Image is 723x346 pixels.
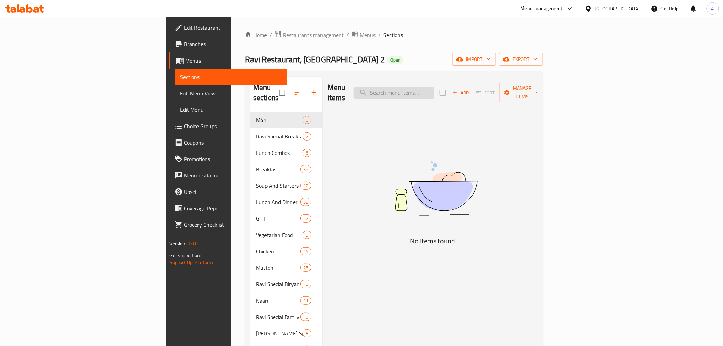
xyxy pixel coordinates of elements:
span: 27 [301,215,311,222]
button: Add [450,88,472,98]
span: Menu disclaimer [184,171,282,179]
div: items [303,132,311,141]
img: dish.svg [347,143,518,234]
span: Coverage Report [184,204,282,212]
span: Grill [256,214,300,223]
span: Edit Menu [180,106,282,114]
span: Edit Restaurant [184,24,282,32]
a: Promotions [169,151,287,167]
span: Menus [360,31,376,39]
span: Vegetarian Food [256,231,303,239]
button: import [452,53,496,66]
span: 25 [301,265,311,271]
span: Sort sections [289,84,306,101]
div: Breakfast35 [250,161,322,177]
a: Upsell [169,184,287,200]
div: items [300,313,311,321]
button: export [499,53,543,66]
span: 19 [301,281,311,288]
a: Edit Restaurant [169,19,287,36]
span: Ravi Special Biryani [256,280,300,288]
span: Choice Groups [184,122,282,130]
span: Version: [170,239,187,248]
li: / [346,31,349,39]
span: 9 [303,232,311,238]
span: 38 [301,199,311,205]
a: Full Menu View [175,85,287,102]
span: Add [452,89,470,97]
a: Choice Groups [169,118,287,134]
span: Restaurants management [283,31,344,39]
span: Branches [184,40,282,48]
div: Vegetarian Food9 [250,227,322,243]
span: Select all sections [275,85,289,100]
a: Branches [169,36,287,52]
span: Naan [256,296,300,305]
span: import [458,55,491,64]
div: Lunch Combos6 [250,145,322,161]
h5: No Items found [347,236,518,247]
div: Ravi Desi Ghee Special [256,329,303,337]
span: Upsell [184,188,282,196]
span: Chicken [256,247,300,255]
a: Support.OpsPlatform [170,258,213,267]
a: Coupons [169,134,287,151]
div: Open [387,56,403,64]
span: Get support on: [170,251,201,260]
span: Menus [186,56,282,65]
span: Grocery Checklist [184,221,282,229]
span: 6 [303,150,311,156]
span: Lunch Combos [256,149,303,157]
div: items [300,296,311,305]
a: Edit Menu [175,102,287,118]
span: Open [387,57,403,63]
span: 7 [303,133,311,140]
a: Coverage Report [169,200,287,216]
div: [PERSON_NAME] Special8 [250,325,322,342]
span: Sections [383,31,403,39]
div: M41 [256,116,303,124]
span: [PERSON_NAME] Special [256,329,303,337]
div: items [303,231,311,239]
div: items [300,214,311,223]
div: items [300,182,311,190]
span: 35 [301,166,311,173]
div: items [300,165,311,173]
div: items [300,280,311,288]
span: 24 [301,248,311,255]
a: Sections [175,69,287,85]
div: items [303,116,311,124]
span: Ravi Special Breakfast [256,132,303,141]
span: Ravi Special Family Pack [256,313,300,321]
span: Manage items [505,84,540,101]
span: 11 [301,297,311,304]
span: Soup And Starters [256,182,300,190]
span: Mutton [256,264,300,272]
div: M410 [250,112,322,128]
a: Menus [352,30,376,39]
span: Full Menu View [180,89,282,97]
div: items [300,198,311,206]
div: Chicken24 [250,243,322,259]
div: Ravi Special Biryani19 [250,276,322,292]
h2: Menu items [328,82,345,103]
span: Ravi Restaurant, [GEOGRAPHIC_DATA] 2 [245,52,385,67]
span: Promotions [184,155,282,163]
div: Lunch And Dinner38 [250,194,322,210]
li: / [378,31,381,39]
div: Menu-management [521,4,563,13]
div: Soup And Starters12 [250,177,322,194]
div: Ravi Special Breakfast7 [250,128,322,145]
div: Naan11 [250,292,322,309]
span: Lunch And Dinner [256,198,300,206]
